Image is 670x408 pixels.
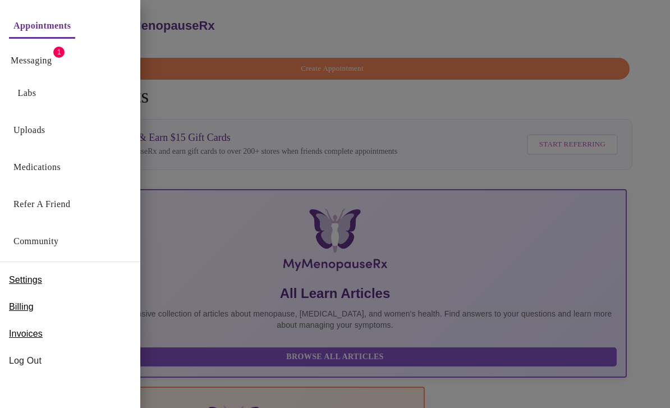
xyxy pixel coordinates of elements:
[13,196,71,212] a: Refer a Friend
[9,15,75,39] button: Appointments
[11,53,52,68] a: Messaging
[9,156,65,178] button: Medications
[13,18,71,34] a: Appointments
[9,271,42,289] a: Settings
[9,354,131,368] span: Log Out
[9,300,34,314] span: Billing
[18,85,36,101] a: Labs
[6,49,56,72] button: Messaging
[53,47,65,58] span: 1
[9,325,43,343] a: Invoices
[9,298,34,316] a: Billing
[9,82,45,104] button: Labs
[13,122,45,138] a: Uploads
[13,159,61,175] a: Medications
[9,193,75,216] button: Refer a Friend
[13,233,59,249] a: Community
[9,119,50,141] button: Uploads
[9,327,43,341] span: Invoices
[9,230,63,253] button: Community
[9,273,42,287] span: Settings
